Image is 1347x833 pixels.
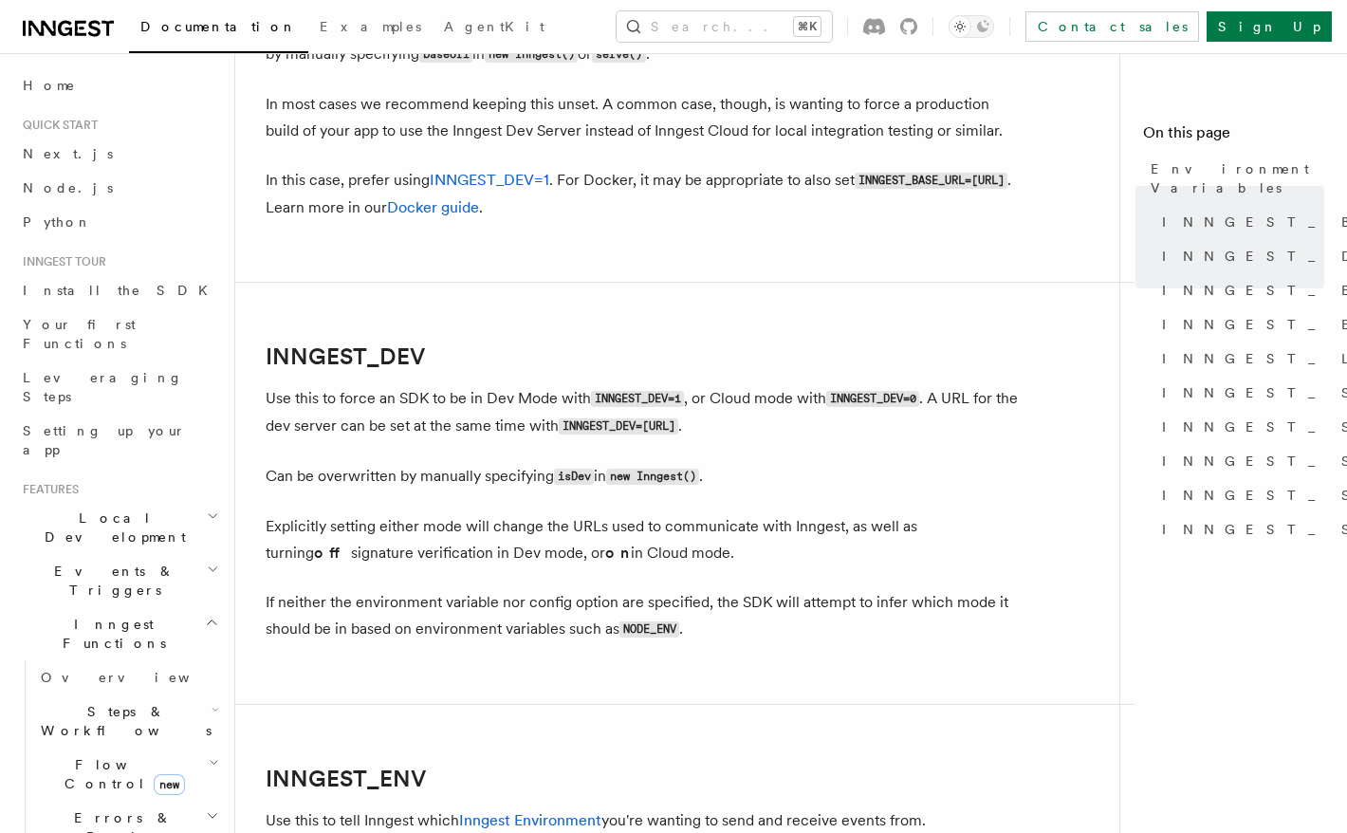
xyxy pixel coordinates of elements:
span: Next.js [23,146,113,161]
a: AgentKit [433,6,556,51]
a: INNGEST_DEV [266,343,425,370]
span: Steps & Workflows [33,702,212,740]
a: INNGEST_SERVE_HOST [1154,376,1324,410]
code: INNGEST_DEV=[URL] [559,418,678,435]
a: INNGEST_ENV [1154,273,1324,307]
span: AgentKit [444,19,544,34]
a: Contact sales [1025,11,1199,42]
a: Environment Variables [1143,152,1324,205]
a: Next.js [15,137,223,171]
p: Use this to force an SDK to be in Dev Mode with , or Cloud mode with . A URL for the dev server c... [266,385,1024,440]
a: Leveraging Steps [15,361,223,414]
code: new Inngest() [485,46,578,63]
a: Inngest Environment [459,811,601,829]
a: INNGEST_SERVE_PATH [1154,410,1324,444]
a: INNGEST_BASE_URL [1154,205,1324,239]
a: Examples [308,6,433,51]
button: Events & Triggers [15,554,223,607]
button: Local Development [15,501,223,554]
code: INNGEST_DEV=1 [591,391,684,407]
button: Inngest Functions [15,607,223,660]
code: new Inngest() [606,469,699,485]
code: NODE_ENV [619,621,679,638]
span: Local Development [15,509,207,546]
a: Sign Up [1207,11,1332,42]
a: Overview [33,660,223,694]
span: Install the SDK [23,283,219,298]
p: Can be overwritten by manually specifying in . [266,463,1024,491]
span: Features [15,482,79,497]
span: Node.js [23,180,113,195]
p: In most cases we recommend keeping this unset. A common case, though, is wanting to force a produ... [266,91,1024,144]
code: INNGEST_DEV=0 [826,391,919,407]
button: Toggle dark mode [949,15,994,38]
p: If neither the environment variable nor config option are specified, the SDK will attempt to infe... [266,589,1024,643]
a: Your first Functions [15,307,223,361]
span: Inngest tour [15,254,106,269]
code: INNGEST_BASE_URL=[URL] [855,173,1007,189]
button: Flow Controlnew [33,748,223,801]
span: Setting up your app [23,423,186,457]
span: Documentation [140,19,297,34]
strong: on [605,544,631,562]
button: Steps & Workflows [33,694,223,748]
a: INNGEST_SIGNING_KEY [1154,444,1324,478]
span: Environment Variables [1151,159,1324,197]
a: INNGEST_LOG_LEVEL [1154,342,1324,376]
kbd: ⌘K [794,17,821,36]
a: INNGEST_SIGNING_KEY_FALLBACK [1154,478,1324,512]
a: Python [15,205,223,239]
span: Quick start [15,118,98,133]
span: Leveraging Steps [23,370,183,404]
button: Search...⌘K [617,11,832,42]
span: new [154,774,185,795]
span: Flow Control [33,755,209,793]
code: serve() [592,46,645,63]
a: Documentation [129,6,308,53]
a: Home [15,68,223,102]
a: Install the SDK [15,273,223,307]
span: Inngest Functions [15,615,205,653]
p: In this case, prefer using . For Docker, it may be appropriate to also set . Learn more in our . [266,167,1024,221]
span: Examples [320,19,421,34]
a: Docker guide [387,198,479,216]
a: INNGEST_DEV [1154,239,1324,273]
span: Events & Triggers [15,562,207,600]
span: Python [23,214,92,230]
a: INNGEST_STREAMING [1154,512,1324,546]
a: INNGEST_EVENT_KEY [1154,307,1324,342]
code: isDev [554,469,594,485]
a: Setting up your app [15,414,223,467]
span: Home [23,76,76,95]
a: INNGEST_DEV=1 [430,171,549,189]
span: Your first Functions [23,317,136,351]
strong: off [314,544,351,562]
p: Explicitly setting either mode will change the URLs used to communicate with Inngest, as well as ... [266,513,1024,566]
a: INNGEST_ENV [266,766,426,792]
span: Overview [41,670,236,685]
code: baseUrl [419,46,472,63]
a: Node.js [15,171,223,205]
h4: On this page [1143,121,1324,152]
